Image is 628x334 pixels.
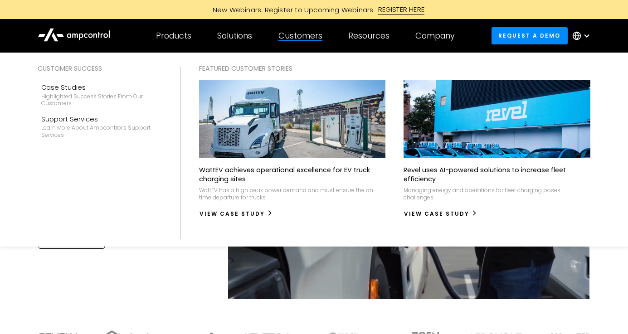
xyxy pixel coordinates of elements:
[217,31,252,41] div: Solutions
[41,82,159,92] div: Case Studies
[278,31,322,41] div: Customers
[204,5,378,15] div: New Webinars: Register to Upcoming Webinars
[199,63,590,73] div: Featured Customer Stories
[38,63,162,73] div: Customer success
[199,187,386,201] p: WattEV has a high peak power demand and must ensure the on-time departure for trucks
[41,93,159,107] div: Highlighted success stories From Our Customers
[200,210,265,218] div: View Case Study
[492,27,568,44] a: Request a demo
[415,31,455,41] div: Company
[378,5,425,15] div: REGISTER HERE
[41,114,159,124] div: Support Services
[38,111,162,142] a: Support ServicesLearn more about Ampcontrol’s support services
[404,187,590,201] p: Managing energy and operations for fleet charging poses challenges
[156,31,191,41] div: Products
[348,31,389,41] div: Resources
[404,165,590,184] p: Revel uses AI-powered solutions to increase fleet efficiency
[404,210,469,218] div: View Case Study
[110,5,518,15] a: New Webinars: Register to Upcoming WebinarsREGISTER HERE
[41,124,159,138] div: Learn more about Ampcontrol’s support services
[199,207,273,221] a: View Case Study
[199,165,386,184] p: WattEV achieves operational excellence for EV truck charging sites
[404,207,477,221] a: View Case Study
[38,79,162,111] a: Case StudiesHighlighted success stories From Our Customers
